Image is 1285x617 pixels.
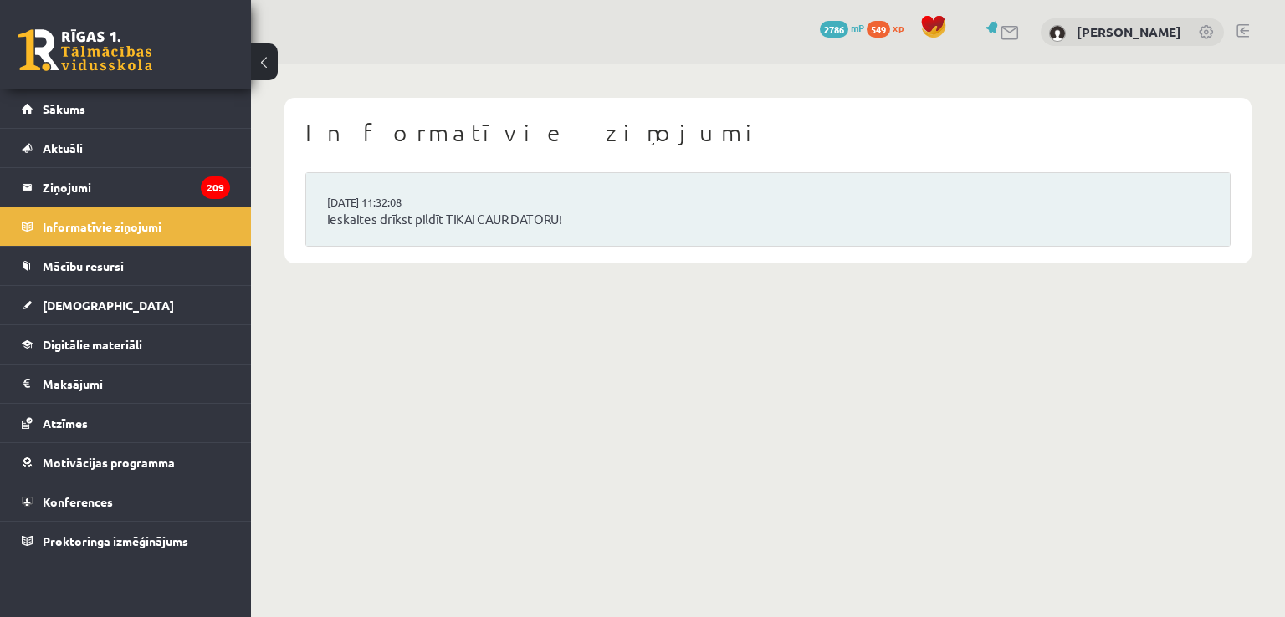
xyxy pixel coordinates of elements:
[22,522,230,560] a: Proktoringa izmēģinājums
[18,29,152,71] a: Rīgas 1. Tālmācības vidusskola
[43,298,174,313] span: [DEMOGRAPHIC_DATA]
[43,416,88,431] span: Atzīmes
[327,194,453,211] a: [DATE] 11:32:08
[22,404,230,442] a: Atzīmes
[43,533,188,548] span: Proktoringa izmēģinājums
[43,101,85,116] span: Sākums
[22,89,230,128] a: Sākums
[22,365,230,403] a: Maksājumi
[22,168,230,207] a: Ziņojumi209
[22,286,230,324] a: [DEMOGRAPHIC_DATA]
[820,21,864,34] a: 2786 mP
[851,21,864,34] span: mP
[43,168,230,207] legend: Ziņojumi
[22,482,230,521] a: Konferences
[893,21,904,34] span: xp
[820,21,848,38] span: 2786
[22,443,230,482] a: Motivācijas programma
[43,455,175,470] span: Motivācijas programma
[327,210,1209,229] a: Ieskaites drīkst pildīt TIKAI CAUR DATORU!
[201,176,230,199] i: 209
[1077,23,1181,40] a: [PERSON_NAME]
[43,207,230,246] legend: Informatīvie ziņojumi
[22,129,230,167] a: Aktuāli
[43,258,124,273] span: Mācību resursi
[43,494,113,509] span: Konferences
[43,140,83,156] span: Aktuāli
[22,325,230,364] a: Digitālie materiāli
[305,119,1231,147] h1: Informatīvie ziņojumi
[867,21,890,38] span: 549
[43,365,230,403] legend: Maksājumi
[867,21,912,34] a: 549 xp
[43,337,142,352] span: Digitālie materiāli
[22,207,230,246] a: Informatīvie ziņojumi
[22,247,230,285] a: Mācību resursi
[1049,25,1066,42] img: Grieta Anna Novika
